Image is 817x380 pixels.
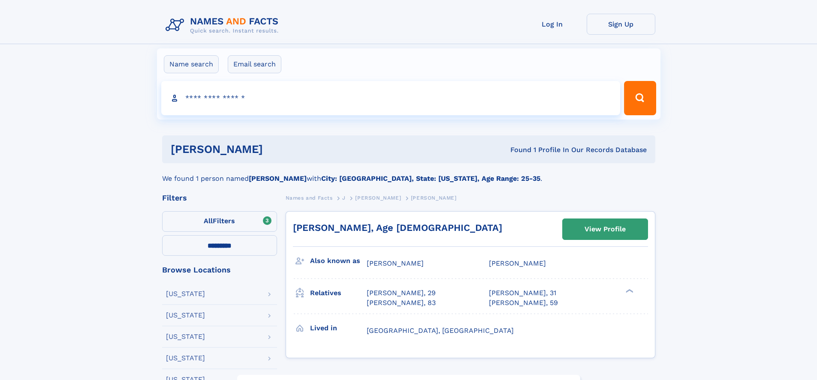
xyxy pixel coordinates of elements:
[367,326,514,335] span: [GEOGRAPHIC_DATA], [GEOGRAPHIC_DATA]
[164,55,219,73] label: Name search
[228,55,281,73] label: Email search
[162,211,277,232] label: Filters
[166,312,205,319] div: [US_STATE]
[286,192,333,203] a: Names and Facts
[171,144,387,155] h1: [PERSON_NAME]
[489,288,556,298] a: [PERSON_NAME], 31
[310,254,367,268] h3: Also known as
[367,259,424,267] span: [PERSON_NAME]
[166,333,205,340] div: [US_STATE]
[411,195,457,201] span: [PERSON_NAME]
[489,298,558,308] a: [PERSON_NAME], 59
[321,174,540,183] b: City: [GEOGRAPHIC_DATA], State: [US_STATE], Age Range: 25-35
[624,288,634,294] div: ❯
[563,219,648,239] a: View Profile
[367,298,436,308] a: [PERSON_NAME], 83
[342,192,346,203] a: J
[293,222,502,233] a: [PERSON_NAME], Age [DEMOGRAPHIC_DATA]
[310,321,367,335] h3: Lived in
[166,355,205,362] div: [US_STATE]
[162,14,286,37] img: Logo Names and Facts
[624,81,656,115] button: Search Button
[342,195,346,201] span: J
[249,174,307,183] b: [PERSON_NAME]
[585,219,626,239] div: View Profile
[355,195,401,201] span: [PERSON_NAME]
[489,259,546,267] span: [PERSON_NAME]
[367,288,436,298] a: [PERSON_NAME], 29
[162,163,655,184] div: We found 1 person named with .
[162,266,277,274] div: Browse Locations
[166,290,205,297] div: [US_STATE]
[518,14,587,35] a: Log In
[162,194,277,202] div: Filters
[310,286,367,300] h3: Relatives
[355,192,401,203] a: [PERSON_NAME]
[587,14,655,35] a: Sign Up
[386,145,647,155] div: Found 1 Profile In Our Records Database
[204,217,213,225] span: All
[161,81,621,115] input: search input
